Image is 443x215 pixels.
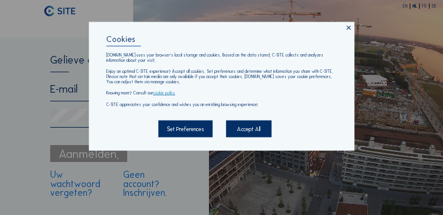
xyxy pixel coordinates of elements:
div: Cookies [106,34,337,46]
p: Enjoy an optimal C-SITE experience? Accept all cookies. Set preferences and determine what inform... [106,69,337,84]
div: Set Preferences [158,120,213,138]
a: cookie policy [153,90,175,96]
p: [DOMAIN_NAME] uses your browser's local storage and cookies. Based on the data stored, C-SITE col... [106,53,337,63]
div: Accept All [226,120,271,138]
p: C-SITE appreciates your confidence and wishes you an enriching browsing experience! [106,103,337,108]
p: Knowing more? Consult our [106,91,337,96]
